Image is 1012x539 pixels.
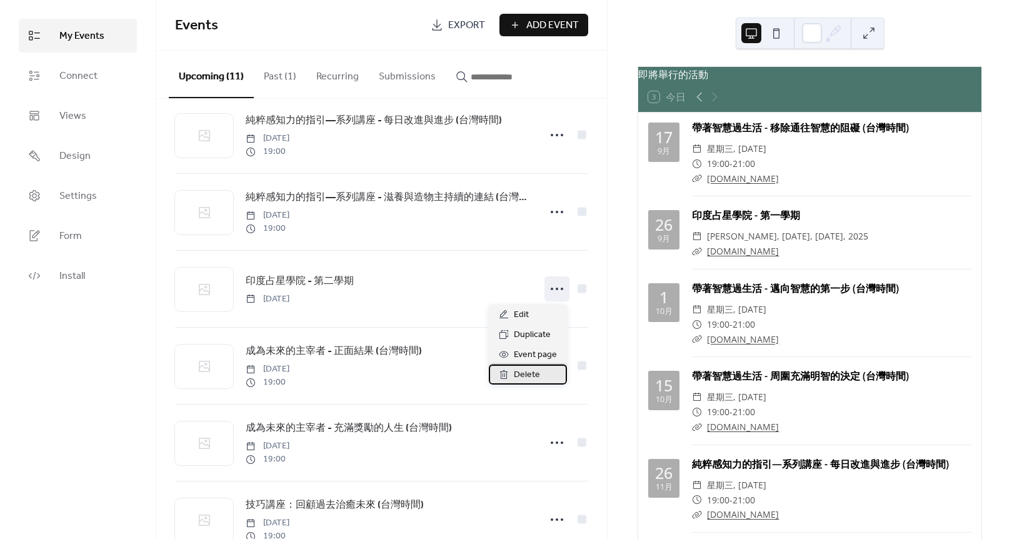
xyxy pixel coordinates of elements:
[707,390,766,405] span: 星期三, [DATE]
[707,405,729,420] span: 19:00
[246,421,452,436] span: 成為未來的主宰者 - 充滿獎勵的人生 (台灣時間)
[59,149,91,164] span: Design
[514,368,540,383] span: Delete
[692,229,702,244] div: ​
[369,51,446,97] button: Submissions
[59,69,98,84] span: Connect
[692,390,702,405] div: ​
[306,51,369,97] button: Recurring
[658,235,670,243] div: 9月
[246,113,502,129] a: 純粹感知力的指引—系列講座 - 每日改進與進步 (台灣時間)
[246,343,422,360] a: 成為未來的主宰者 - 正面結果 (台灣時間)
[707,245,779,257] a: [DOMAIN_NAME]
[246,376,289,389] span: 19:00
[514,328,551,343] span: Duplicate
[733,493,755,508] span: 21:00
[707,478,766,493] span: 星期三, [DATE]
[707,317,729,332] span: 19:00
[692,507,702,522] div: ​
[707,173,779,184] a: [DOMAIN_NAME]
[656,483,673,491] div: 11月
[514,308,529,323] span: Edit
[729,493,733,508] span: -
[59,29,104,44] span: My Events
[254,51,306,97] button: Past (1)
[692,208,800,222] a: 印度占星學院 - 第一學期
[526,18,579,33] span: Add Event
[246,498,424,513] span: 技巧講座：回顧過去治癒未來 (台灣時間)
[246,273,354,290] a: 印度占星學院 - 第二學期
[707,421,779,433] a: [DOMAIN_NAME]
[246,516,289,530] span: [DATE]
[692,141,702,156] div: ​
[175,12,218,39] span: Events
[733,405,755,420] span: 21:00
[499,14,588,36] button: Add Event
[246,222,289,235] span: 19:00
[707,302,766,317] span: 星期三, [DATE]
[59,229,82,244] span: Form
[729,156,733,171] span: -
[246,145,289,158] span: 19:00
[692,156,702,171] div: ​
[19,99,137,133] a: Views
[246,189,532,206] a: 純粹感知力的指引—系列講座 - 滋養與造物主持續的連結 (台灣時間)
[19,59,137,93] a: Connect
[246,344,422,359] span: 成為未來的主宰者 - 正面結果 (台灣時間)
[514,348,557,363] span: Event page
[692,332,702,347] div: ​
[692,121,909,134] a: 帶著智慧過生活 - 移除通往智慧的阻礙 (台灣時間)
[707,229,868,244] span: [PERSON_NAME], [DATE], [DATE], 2025
[692,493,702,508] div: ​
[655,129,673,145] div: 17
[59,189,97,204] span: Settings
[692,281,899,295] a: 帶著智慧過生活 - 邁向智慧的第一步 (台灣時間)
[733,156,755,171] span: 21:00
[692,244,702,259] div: ​
[246,209,289,222] span: [DATE]
[169,51,254,98] button: Upcoming (11)
[659,290,668,305] div: 1
[246,453,289,466] span: 19:00
[707,141,766,156] span: 星期三, [DATE]
[729,317,733,332] span: -
[59,109,86,124] span: Views
[707,508,779,520] a: [DOMAIN_NAME]
[246,497,424,513] a: 技巧講座：回顧過去治癒未來 (台灣時間)
[658,148,670,156] div: 9月
[692,171,702,186] div: ​
[655,465,673,481] div: 26
[19,179,137,213] a: Settings
[656,396,673,404] div: 10月
[692,369,911,383] a: 帶著智慧過生活 - 周圍充滿明智的決定 (台灣時間) ​
[707,333,779,345] a: [DOMAIN_NAME]
[656,308,673,316] div: 10月
[692,317,702,332] div: ​
[733,317,755,332] span: 21:00
[692,405,702,420] div: ​
[707,493,729,508] span: 19:00
[692,302,702,317] div: ​
[246,440,289,453] span: [DATE]
[246,293,289,306] span: [DATE]
[246,190,532,205] span: 純粹感知力的指引—系列講座 - 滋養與造物主持續的連結 (台灣時間)
[692,478,702,493] div: ​
[59,269,85,284] span: Install
[19,219,137,253] a: Form
[246,363,289,376] span: [DATE]
[707,156,729,171] span: 19:00
[655,378,673,393] div: 15
[246,274,354,289] span: 印度占星學院 - 第二學期
[729,405,733,420] span: -
[692,457,949,471] a: 純粹感知力的指引—系列講座 - 每日改進與進步 (台灣時間)
[655,217,673,233] div: 26
[692,420,702,435] div: ​
[246,132,289,145] span: [DATE]
[448,18,485,33] span: Export
[19,139,137,173] a: Design
[246,113,502,128] span: 純粹感知力的指引—系列講座 - 每日改進與進步 (台灣時間)
[19,259,137,293] a: Install
[638,67,981,82] div: 即將舉行的活動
[19,19,137,53] a: My Events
